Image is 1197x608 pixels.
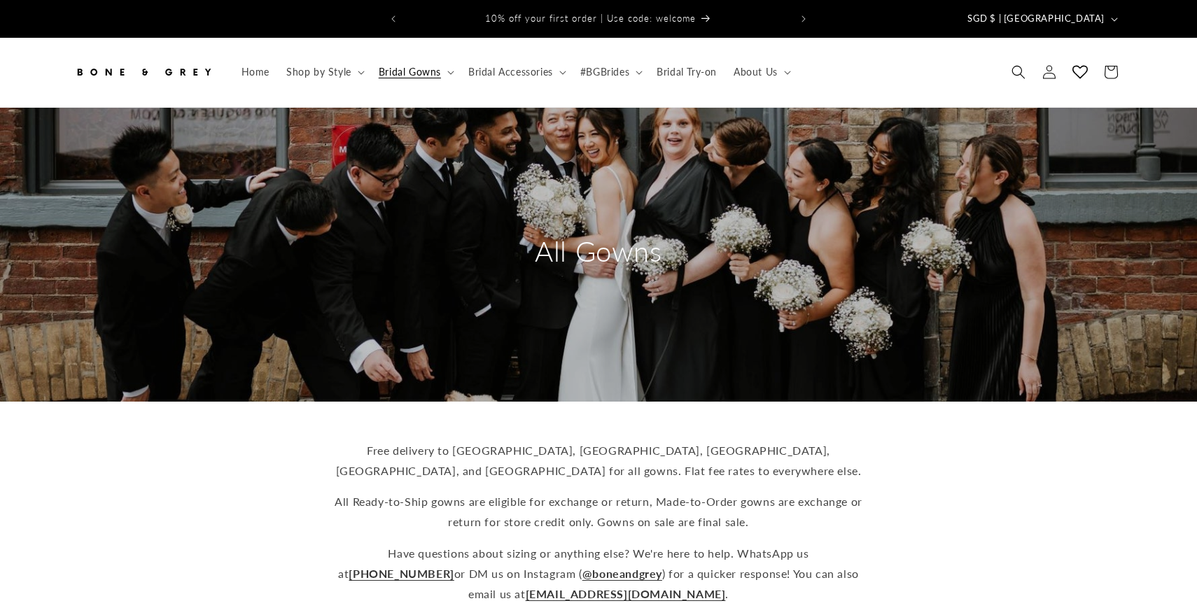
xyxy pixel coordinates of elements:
p: Have questions about sizing or anything else? We're here to help. WhatsApp us at or DM us on Inst... [325,544,871,604]
span: Bridal Gowns [379,66,441,78]
span: Bridal Try-on [657,66,717,78]
p: Free delivery to [GEOGRAPHIC_DATA], [GEOGRAPHIC_DATA], [GEOGRAPHIC_DATA], [GEOGRAPHIC_DATA], and ... [325,441,871,481]
summary: #BGBrides [572,57,648,87]
span: Home [241,66,269,78]
h2: All Gowns [465,233,731,269]
img: Bone and Grey Bridal [73,57,213,87]
summary: Shop by Style [278,57,370,87]
span: #BGBrides [580,66,629,78]
a: @boneandgrey [582,567,662,580]
a: Home [233,57,278,87]
summary: Bridal Gowns [370,57,460,87]
span: Shop by Style [286,66,351,78]
a: Bone and Grey Bridal [69,52,219,93]
a: [EMAIL_ADDRESS][DOMAIN_NAME] [526,587,726,600]
span: SGD $ | [GEOGRAPHIC_DATA] [967,12,1105,26]
button: SGD $ | [GEOGRAPHIC_DATA] [959,6,1123,32]
a: Bridal Try-on [648,57,725,87]
a: [PHONE_NUMBER] [349,567,454,580]
p: All Ready-to-Ship gowns are eligible for exchange or return, Made-to-Order gowns are exchange or ... [325,492,871,532]
summary: Bridal Accessories [460,57,572,87]
summary: About Us [725,57,797,87]
button: Next announcement [788,6,819,32]
button: Previous announcement [378,6,409,32]
span: About Us [734,66,778,78]
summary: Search [1003,57,1034,87]
span: Bridal Accessories [468,66,553,78]
span: 10% off your first order | Use code: welcome [485,13,696,24]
